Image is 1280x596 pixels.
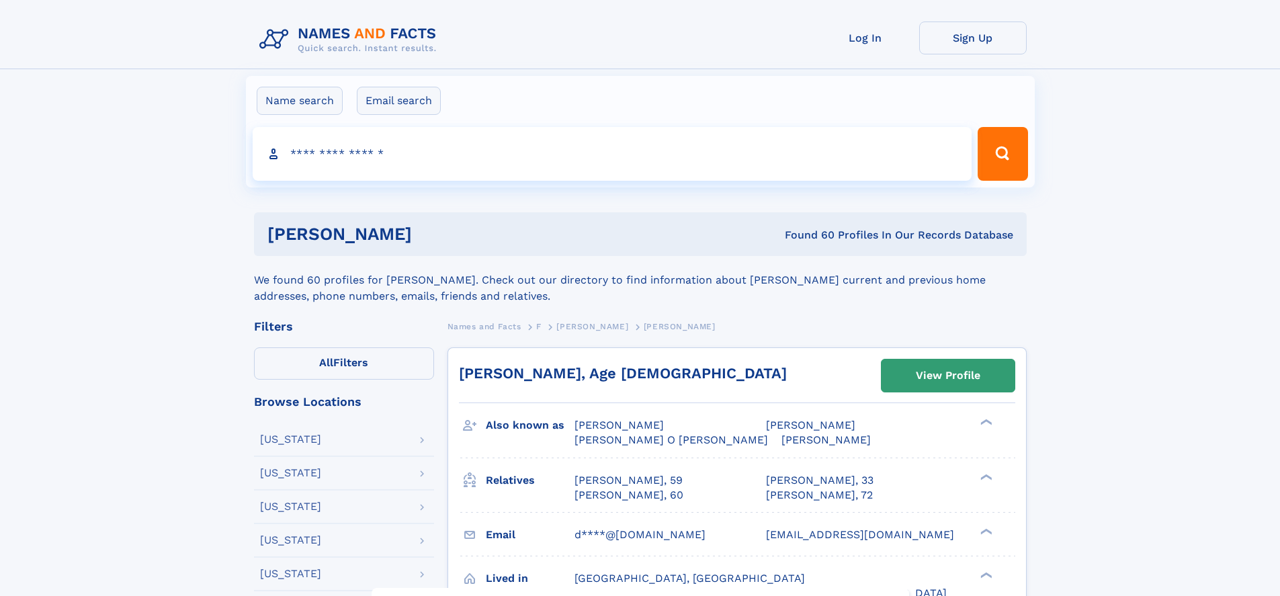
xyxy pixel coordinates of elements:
span: [PERSON_NAME] [644,322,716,331]
div: [US_STATE] [260,434,321,445]
a: [PERSON_NAME], 60 [574,488,683,503]
h3: Relatives [486,469,574,492]
div: View Profile [916,360,980,391]
span: [PERSON_NAME] [574,419,664,431]
h1: [PERSON_NAME] [267,226,599,243]
div: ❯ [977,527,993,536]
a: [PERSON_NAME], 72 [766,488,873,503]
span: [PERSON_NAME] O [PERSON_NAME] [574,433,768,446]
a: Log In [812,22,919,54]
div: ❯ [977,570,993,579]
div: Found 60 Profiles In Our Records Database [598,228,1013,243]
div: ❯ [977,472,993,481]
div: Browse Locations [254,396,434,408]
div: We found 60 profiles for [PERSON_NAME]. Check out our directory to find information about [PERSON... [254,256,1027,304]
span: [GEOGRAPHIC_DATA], [GEOGRAPHIC_DATA] [574,572,805,585]
a: [PERSON_NAME], 59 [574,473,683,488]
span: All [319,356,333,369]
span: [PERSON_NAME] [766,419,855,431]
div: [US_STATE] [260,468,321,478]
span: [PERSON_NAME] [781,433,871,446]
a: F [536,318,542,335]
div: ❯ [977,418,993,427]
span: [EMAIL_ADDRESS][DOMAIN_NAME] [766,528,954,541]
div: Filters [254,321,434,333]
a: [PERSON_NAME] [556,318,628,335]
input: search input [253,127,972,181]
span: F [536,322,542,331]
a: Sign Up [919,22,1027,54]
img: Logo Names and Facts [254,22,447,58]
h3: Email [486,523,574,546]
div: [US_STATE] [260,501,321,512]
a: [PERSON_NAME], 33 [766,473,873,488]
label: Name search [257,87,343,115]
a: View Profile [882,359,1015,392]
span: [PERSON_NAME] [556,322,628,331]
a: [PERSON_NAME], Age [DEMOGRAPHIC_DATA] [459,365,787,382]
a: Names and Facts [447,318,521,335]
h3: Also known as [486,414,574,437]
button: Search Button [978,127,1027,181]
h3: Lived in [486,567,574,590]
div: [US_STATE] [260,535,321,546]
label: Email search [357,87,441,115]
div: [US_STATE] [260,568,321,579]
label: Filters [254,347,434,380]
